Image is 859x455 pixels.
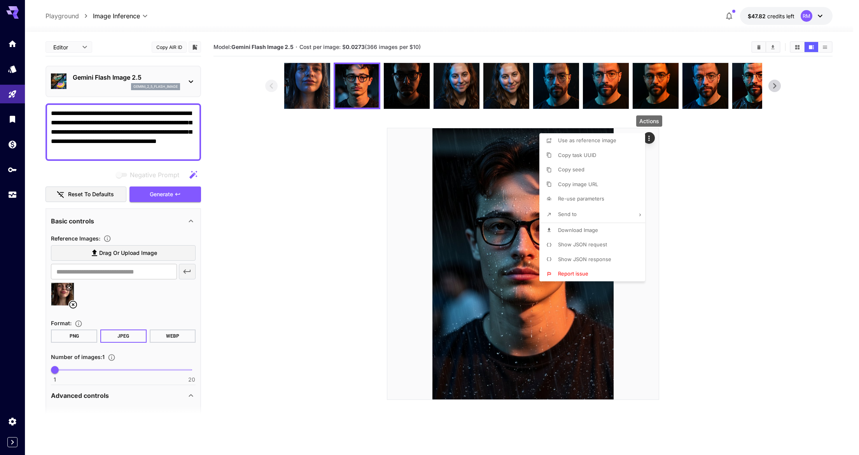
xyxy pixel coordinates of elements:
span: Copy seed [558,166,584,173]
span: Show JSON response [558,256,611,262]
span: Report issue [558,270,588,277]
span: Re-use parameters [558,195,604,202]
span: Send to [558,211,577,217]
span: Copy image URL [558,181,598,187]
span: Use as reference image [558,137,616,143]
span: Download Image [558,227,598,233]
span: Show JSON request [558,241,607,248]
div: Actions [636,115,662,127]
span: Copy task UUID [558,152,596,158]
